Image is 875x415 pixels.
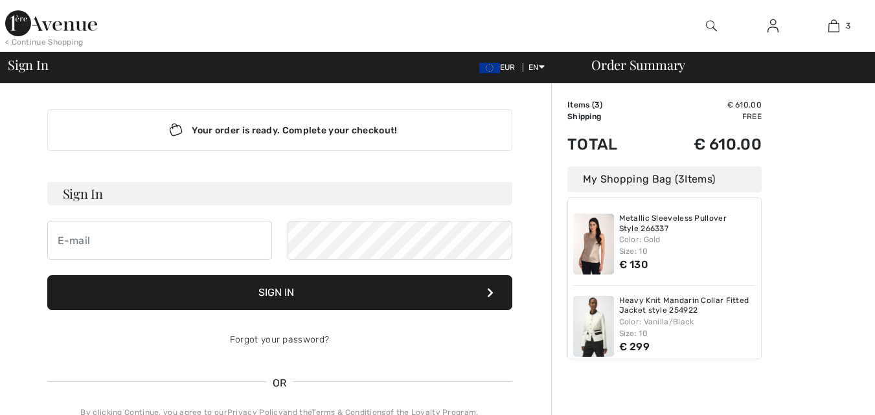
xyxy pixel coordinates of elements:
[828,18,839,34] img: My Bag
[567,99,650,111] td: Items ( )
[650,122,762,166] td: € 610.00
[595,100,600,109] span: 3
[804,18,864,34] a: 3
[5,10,97,36] img: 1ère Avenue
[8,58,48,71] span: Sign In
[528,63,545,72] span: EN
[767,18,778,34] img: My Info
[47,275,512,310] button: Sign In
[567,166,762,192] div: My Shopping Bag ( Items)
[573,214,614,275] img: Metallic Sleeveless Pullover Style 266337
[479,63,521,72] span: EUR
[479,63,500,73] img: Euro
[567,111,650,122] td: Shipping
[47,221,272,260] input: E-mail
[573,296,614,357] img: Heavy Knit Mandarin Collar Fitted Jacket style 254922
[619,296,756,316] a: Heavy Knit Mandarin Collar Fitted Jacket style 254922
[47,182,512,205] h3: Sign In
[706,18,717,34] img: search the website
[5,36,84,48] div: < Continue Shopping
[266,376,293,391] span: OR
[47,109,512,151] div: Your order is ready. Complete your checkout!
[619,316,756,339] div: Color: Vanilla/Black Size: 10
[619,341,650,353] span: € 299
[619,258,649,271] span: € 130
[757,18,789,34] a: Sign In
[619,234,756,257] div: Color: Gold Size: 10
[230,334,329,345] a: Forgot your password?
[650,99,762,111] td: € 610.00
[567,122,650,166] td: Total
[576,58,867,71] div: Order Summary
[650,111,762,122] td: Free
[678,173,685,185] span: 3
[846,20,850,32] span: 3
[619,214,756,234] a: Metallic Sleeveless Pullover Style 266337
